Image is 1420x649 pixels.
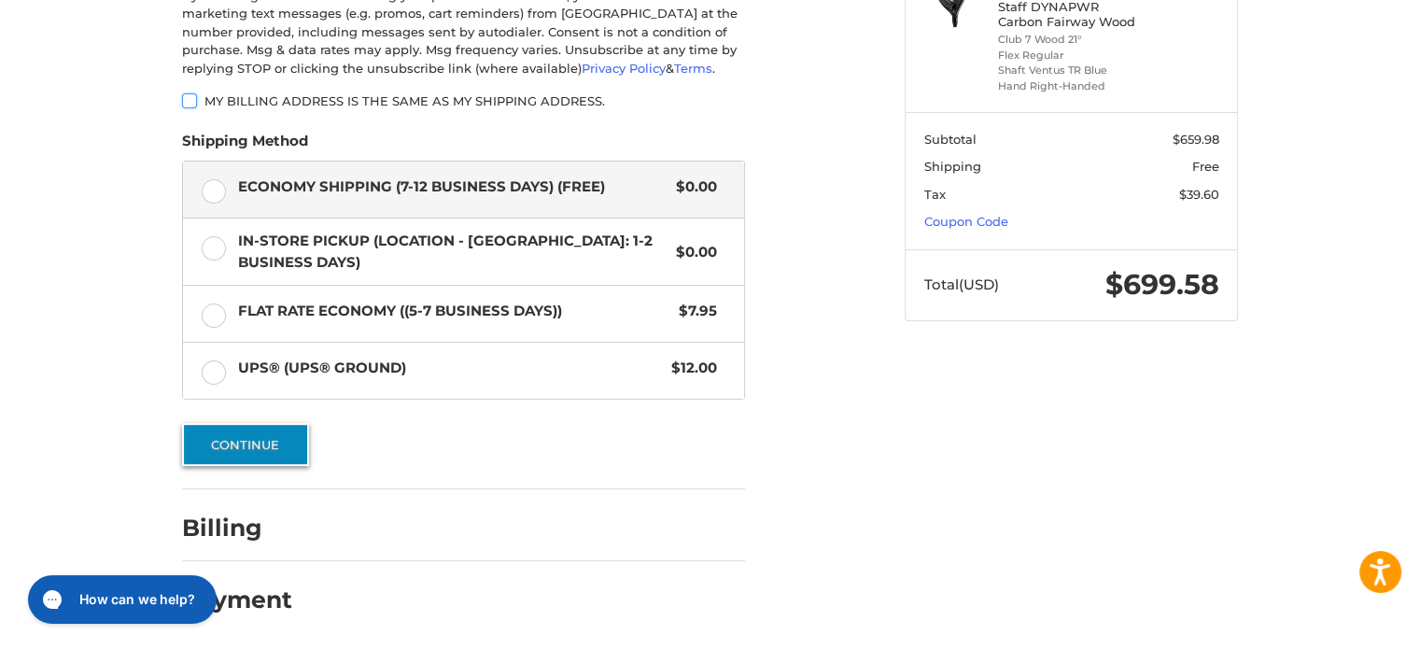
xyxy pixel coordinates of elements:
button: Continue [182,423,309,466]
iframe: Gorgias live chat messenger [19,569,221,630]
a: Coupon Code [924,214,1008,229]
span: $12.00 [662,358,717,379]
span: Free [1192,159,1219,174]
a: Terms [674,61,712,76]
h2: Billing [182,514,291,543]
span: $0.00 [667,242,717,263]
a: Privacy Policy [582,61,666,76]
span: Shipping [924,159,981,174]
span: $659.98 [1173,132,1219,147]
span: UPS® (UPS® Ground) [238,358,663,379]
span: $39.60 [1179,187,1219,202]
li: Flex Regular [998,48,1141,63]
li: Hand Right-Handed [998,78,1141,94]
span: Subtotal [924,132,977,147]
span: Economy Shipping (7-12 Business Days) (Free) [238,176,668,198]
li: Shaft Ventus TR Blue [998,63,1141,78]
legend: Shipping Method [182,131,308,161]
span: Tax [924,187,946,202]
span: In-Store Pickup (Location - [GEOGRAPHIC_DATA]: 1-2 BUSINESS DAYS) [238,231,668,273]
span: Total (USD) [924,275,999,293]
span: Flat Rate Economy ((5-7 Business Days)) [238,301,670,322]
span: $699.58 [1105,267,1219,302]
span: $7.95 [669,301,717,322]
label: My billing address is the same as my shipping address. [182,93,745,108]
li: Club 7 Wood 21° [998,32,1141,48]
h2: Payment [182,586,292,614]
span: $0.00 [667,176,717,198]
